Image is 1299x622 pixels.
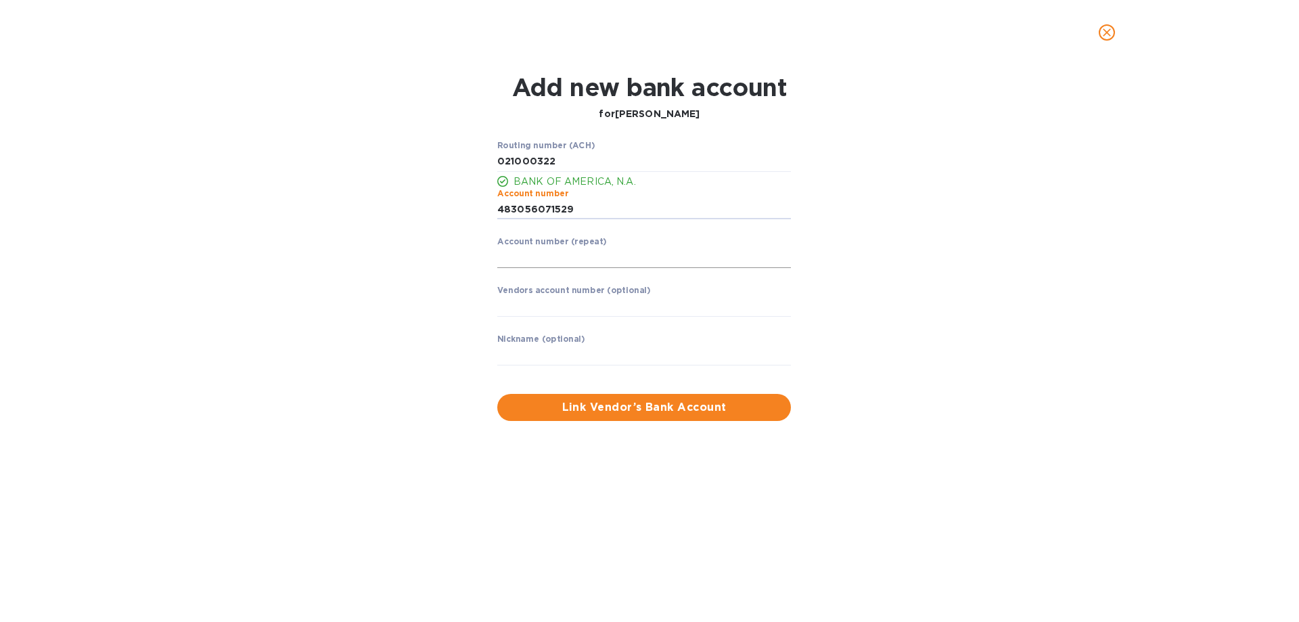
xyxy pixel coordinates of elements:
button: close [1091,16,1123,49]
button: Link Vendor’s Bank Account [497,394,791,421]
label: Account number [497,190,568,198]
h1: Add new bank account [512,73,788,102]
label: Account number (repeat) [497,238,607,246]
label: Vendors account number (optional) [497,287,650,295]
label: Routing number (ACH) [497,141,595,150]
label: Nickname (optional) [497,336,585,344]
p: BANK OF AMERICA, N.A. [514,175,791,189]
span: Link Vendor’s Bank Account [508,399,780,416]
b: for [PERSON_NAME] [599,108,700,119]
